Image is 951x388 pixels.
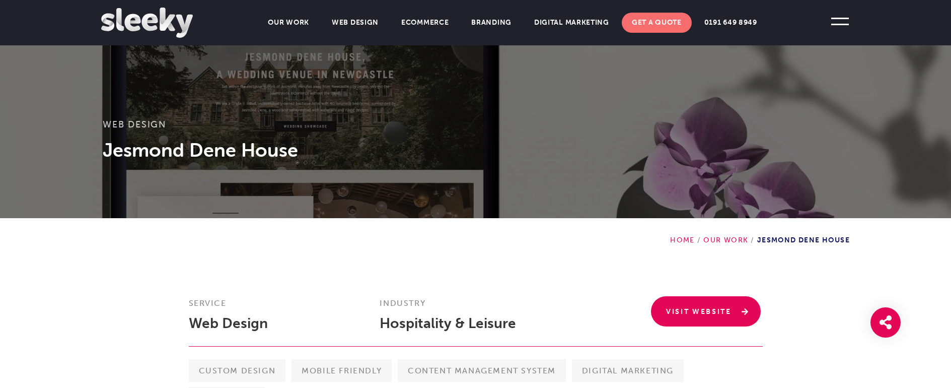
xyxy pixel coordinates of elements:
[189,298,227,308] strong: Service
[322,13,389,33] a: Web Design
[189,315,268,332] a: Web Design
[703,236,748,244] a: Our Work
[670,236,695,244] a: Home
[651,296,761,327] a: Visit Website
[291,359,392,382] span: Mobile Friendly
[461,13,522,33] a: Branding
[572,359,684,382] span: Digital Marketing
[380,315,516,332] a: Hospitality & Leisure
[748,236,757,244] span: /
[101,8,193,38] img: Sleeky Web Design Newcastle
[622,13,692,33] a: Get A Quote
[670,218,850,244] div: Jesmond Dene House
[524,13,619,33] a: Digital Marketing
[391,13,459,33] a: Ecommerce
[258,13,319,33] a: Our Work
[103,138,848,163] h1: Jesmond Dene House
[695,236,703,244] span: /
[380,298,425,308] strong: Industry
[398,359,566,382] span: Content Management System
[694,13,767,33] a: 0191 649 8949
[103,118,166,130] a: Web Design
[189,359,286,382] span: Custom Design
